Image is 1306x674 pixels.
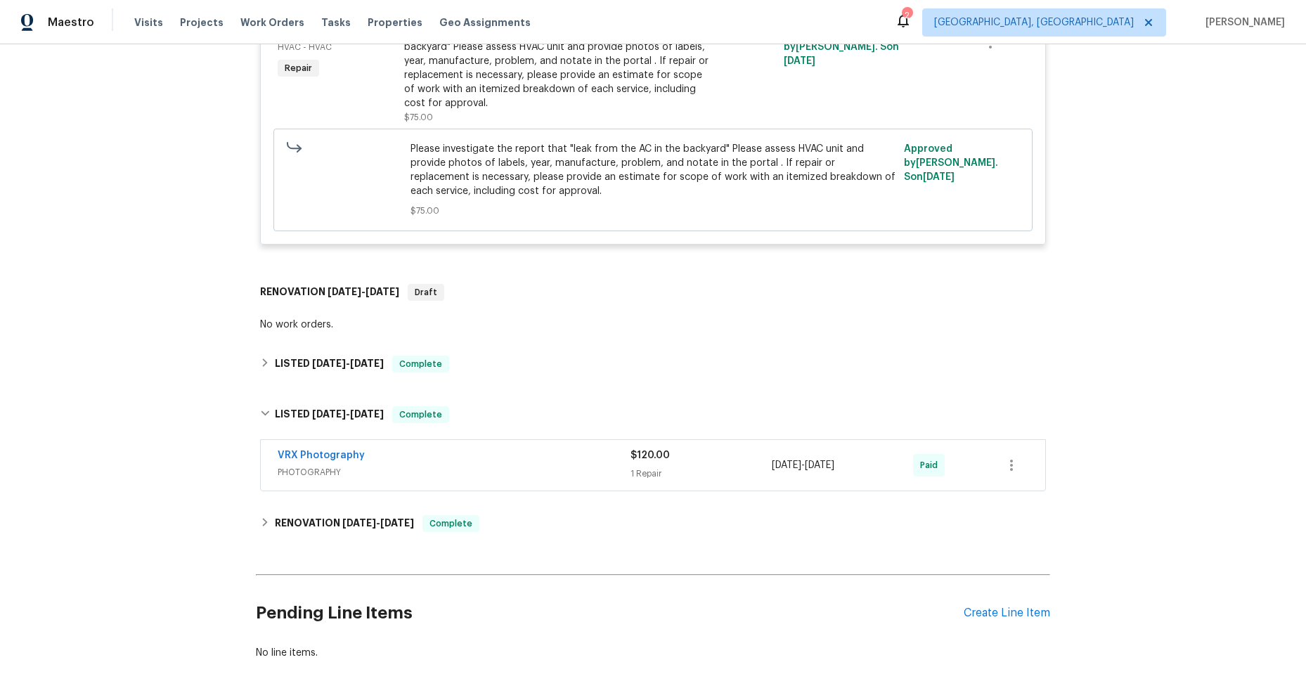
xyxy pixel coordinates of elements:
span: [DATE] [342,518,376,528]
span: [DATE] [366,287,399,297]
div: RENOVATION [DATE]-[DATE]Complete [256,507,1050,540]
div: RENOVATION [DATE]-[DATE]Draft [256,270,1050,315]
span: [DATE] [380,518,414,528]
div: No work orders. [260,318,1046,332]
span: Maestro [48,15,94,30]
span: - [772,458,834,472]
span: Repair [279,61,318,75]
span: PHOTOGRAPHY [278,465,631,479]
h6: LISTED [275,406,384,423]
a: VRX Photography [278,451,365,460]
div: LISTED [DATE]-[DATE]Complete [256,392,1050,437]
span: Geo Assignments [439,15,531,30]
span: - [342,518,414,528]
span: - [312,409,384,419]
span: $120.00 [631,451,670,460]
span: [DATE] [312,409,346,419]
span: Approved by [PERSON_NAME]. S on [784,28,899,66]
span: $75.00 [404,113,433,122]
span: Projects [180,15,224,30]
span: [GEOGRAPHIC_DATA], [GEOGRAPHIC_DATA] [934,15,1134,30]
span: [DATE] [805,460,834,470]
span: Visits [134,15,163,30]
span: [DATE] [772,460,801,470]
span: HVAC - HVAC [278,43,332,51]
span: Approved by [PERSON_NAME]. S on [904,144,998,182]
span: Tasks [321,18,351,27]
span: [DATE] [923,172,955,182]
span: Complete [424,517,478,531]
div: 1 Repair [631,467,772,481]
span: $75.00 [410,204,896,218]
span: [DATE] [784,56,815,66]
span: Complete [394,408,448,422]
h6: RENOVATION [260,284,399,301]
span: [DATE] [350,358,384,368]
span: Paid [920,458,943,472]
span: Please investigate the report that "leak from the AC in the backyard" Please assess HVAC unit and... [410,142,896,198]
span: Properties [368,15,422,30]
div: LISTED [DATE]-[DATE]Complete [256,347,1050,381]
span: [PERSON_NAME] [1200,15,1285,30]
span: [DATE] [328,287,361,297]
h6: RENOVATION [275,515,414,532]
div: 2 [902,8,912,22]
span: - [328,287,399,297]
span: [DATE] [350,409,384,419]
h2: Pending Line Items [256,581,964,646]
div: Please investigate the report that "leak from the AC in the backyard" Please assess HVAC unit and... [404,26,712,110]
span: - [312,358,384,368]
h6: LISTED [275,356,384,372]
span: Draft [409,285,443,299]
span: [DATE] [312,358,346,368]
span: Complete [394,357,448,371]
div: Create Line Item [964,607,1050,620]
span: Work Orders [240,15,304,30]
div: No line items. [256,646,1050,660]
